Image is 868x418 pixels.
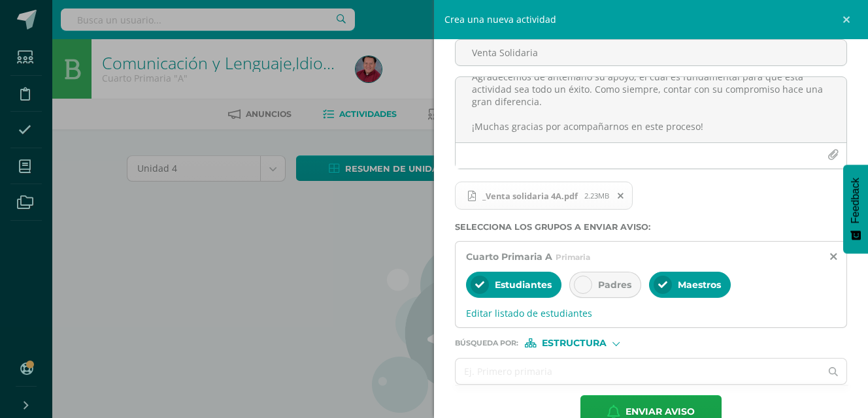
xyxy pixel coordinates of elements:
[850,178,861,223] span: Feedback
[456,77,846,142] textarea: Estimados padres de familia: con mucho entusiasmo nos dirigimos a ustedes para contarles que, el ...
[843,165,868,253] button: Feedback - Mostrar encuesta
[456,40,846,65] input: Titulo
[455,340,518,347] span: Búsqueda por :
[495,279,552,291] span: Estudiantes
[598,279,631,291] span: Padres
[678,279,721,291] span: Maestros
[542,340,607,347] span: Estructura
[525,338,623,347] div: [object Object]
[455,222,847,232] label: Selecciona los grupos a enviar aviso :
[610,189,632,203] span: Remover archivo
[456,359,820,384] input: Ej. Primero primaria
[466,251,552,263] span: Cuarto Primaria A
[584,191,609,201] span: 2.23MB
[556,252,590,262] span: Primaria
[455,182,633,210] span: _Venta solidaria 4A.pdf
[476,191,584,201] span: _Venta solidaria 4A.pdf
[466,307,836,319] span: Editar listado de estudiantes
